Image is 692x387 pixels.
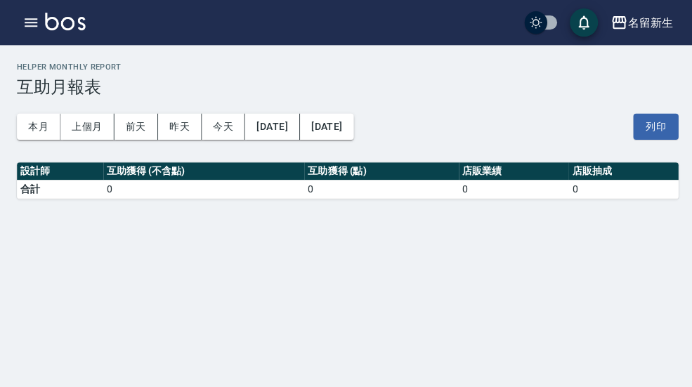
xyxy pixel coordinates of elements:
[17,162,675,198] table: a dense table
[103,162,303,180] th: 互助獲得 (不含點)
[17,113,60,139] button: 本月
[17,179,103,197] td: 合計
[17,162,103,180] th: 設計師
[625,14,670,32] div: 名留新生
[457,162,566,180] th: 店販業績
[103,179,303,197] td: 0
[566,179,675,197] td: 0
[45,13,85,30] img: Logo
[17,62,675,71] h2: Helper Monthly Report
[567,8,595,37] button: save
[201,113,244,139] button: 今天
[602,8,675,37] button: 名留新生
[17,77,675,96] h3: 互助月報表
[60,113,114,139] button: 上個月
[457,179,566,197] td: 0
[566,162,675,180] th: 店販抽成
[114,113,157,139] button: 前天
[244,113,298,139] button: [DATE]
[303,162,457,180] th: 互助獲得 (點)
[299,113,352,139] button: [DATE]
[157,113,201,139] button: 昨天
[303,179,457,197] td: 0
[630,113,675,139] button: 列印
